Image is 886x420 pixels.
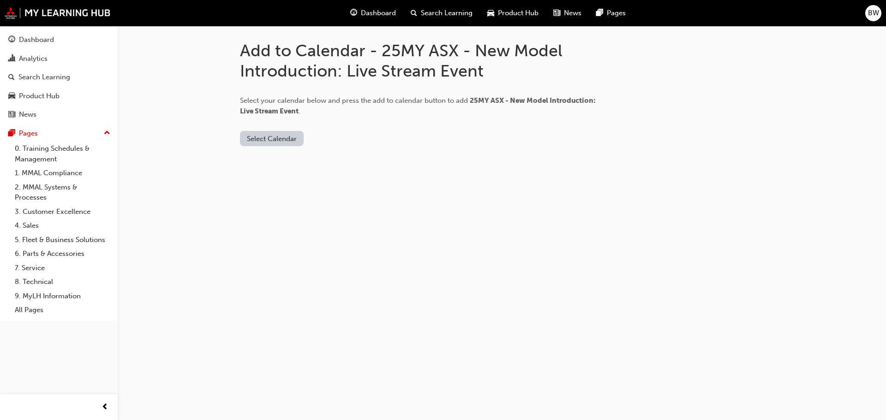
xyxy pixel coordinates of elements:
span: chart-icon [8,55,15,63]
a: 9. MyLH Information [11,289,114,303]
div: Analytics [19,53,48,64]
a: 0. Training Schedules & Management [11,142,114,166]
h1: Add to Calendar - 25MY ASX - New Model Introduction: Live Stream Event [240,41,609,81]
button: DashboardAnalyticsSearch LearningProduct HubNews [4,30,114,125]
span: guage-icon [350,7,357,19]
div: Pages [19,128,38,139]
span: car-icon [487,7,494,19]
div: Dashboard [19,35,54,45]
a: 5. Fleet & Business Solutions [11,233,114,247]
a: Dashboard [4,31,114,48]
span: search-icon [8,73,15,82]
span: Pages [607,8,626,18]
a: car-iconProduct Hub [480,4,546,23]
a: 1. MMAL Compliance [11,166,114,180]
a: News [4,106,114,123]
a: pages-iconPages [589,4,633,23]
span: guage-icon [8,36,15,44]
a: Analytics [4,50,114,67]
div: Search Learning [18,72,70,83]
a: 8. Technical [11,275,114,289]
a: 4. Sales [11,219,114,233]
span: Select your calendar below and press the add to calendar button to add . [240,96,596,115]
a: 7. Service [11,261,114,275]
button: Select Calendar [240,131,304,146]
span: up-icon [104,127,110,139]
a: Search Learning [4,69,114,86]
a: 6. Parts & Accessories [11,247,114,261]
div: Product Hub [19,91,60,101]
span: BW [868,8,879,18]
span: News [564,8,581,18]
button: Pages [4,125,114,142]
a: 3. Customer Excellence [11,205,114,219]
a: All Pages [11,303,114,317]
span: 25MY ASX - New Model Introduction: Live Stream Event [240,96,596,115]
div: News [19,109,36,120]
span: search-icon [411,7,417,19]
span: news-icon [8,111,15,119]
img: mmal [5,7,111,19]
span: Dashboard [361,8,396,18]
span: news-icon [553,7,560,19]
span: car-icon [8,92,15,101]
a: news-iconNews [546,4,589,23]
a: search-iconSearch Learning [403,4,480,23]
span: Product Hub [498,8,539,18]
a: 2. MMAL Systems & Processes [11,180,114,205]
a: Product Hub [4,88,114,105]
a: guage-iconDashboard [343,4,403,23]
span: prev-icon [102,402,108,413]
button: BW [865,5,881,21]
span: Search Learning [421,8,473,18]
span: pages-icon [596,7,603,19]
span: pages-icon [8,130,15,138]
